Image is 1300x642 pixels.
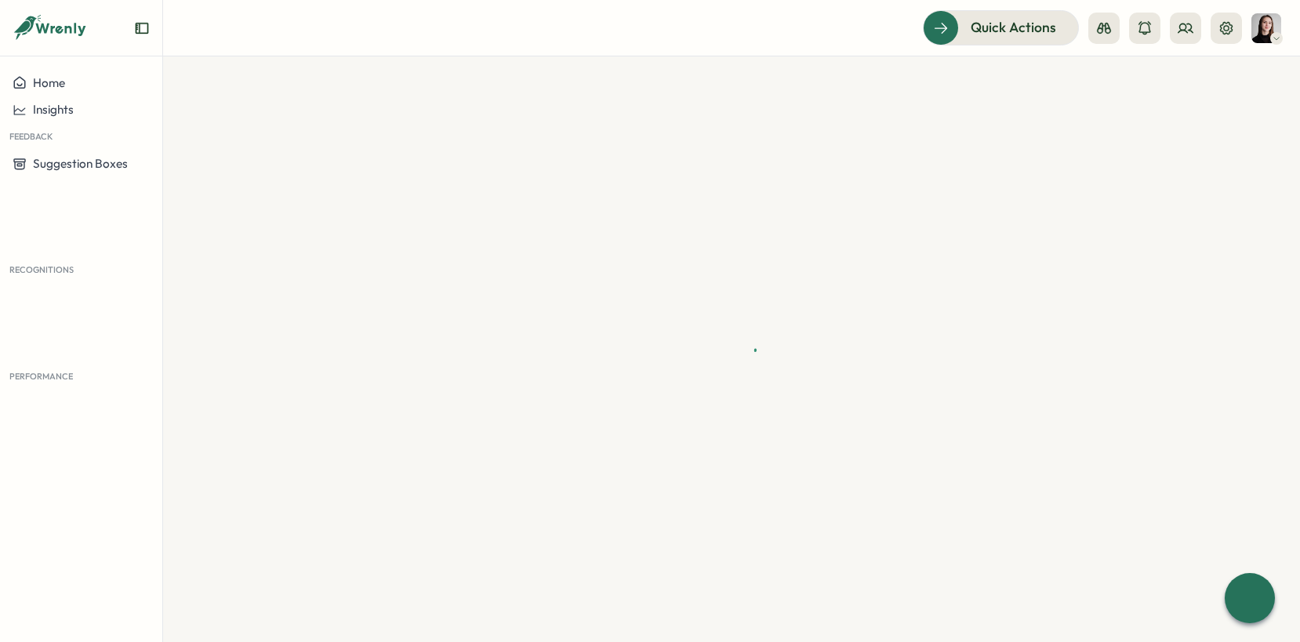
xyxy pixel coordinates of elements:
[1251,13,1281,43] img: Elena Ladushyna
[33,156,128,171] span: Suggestion Boxes
[33,102,74,117] span: Insights
[971,17,1056,38] span: Quick Actions
[923,10,1079,45] button: Quick Actions
[134,20,150,36] button: Expand sidebar
[33,75,65,90] span: Home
